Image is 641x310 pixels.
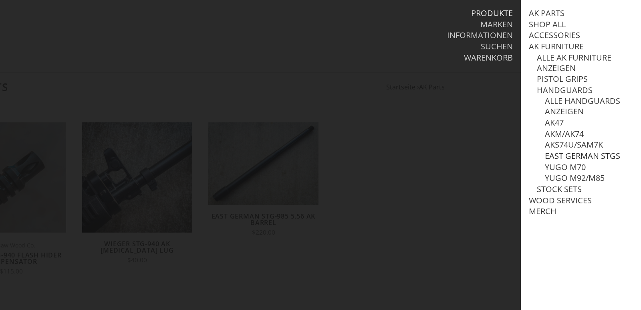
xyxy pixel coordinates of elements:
[545,162,586,172] a: Yugo M70
[545,96,633,117] a: Alle Handguards anzeigen
[529,30,580,41] a: Accessories
[545,140,603,150] a: AKS74U/SAM7K
[537,85,593,95] a: Handguards
[545,118,564,128] a: AK47
[529,41,584,52] a: AK Furniture
[480,19,513,30] a: Marken
[447,30,513,41] a: Informationen
[537,53,633,73] a: Alle AK Furniture anzeigen
[529,19,566,30] a: Shop All
[537,74,588,84] a: Pistol Grips
[545,173,605,183] a: Yugo M92/M85
[529,8,564,18] a: AK Parts
[481,41,513,52] a: Suchen
[464,53,513,63] a: Warenkorb
[529,206,556,217] a: Merch
[529,195,592,206] a: Wood Services
[545,151,620,161] a: East German STGs
[537,184,582,195] a: Stock Sets
[545,129,584,139] a: AKM/AK74
[471,8,513,18] a: Produkte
